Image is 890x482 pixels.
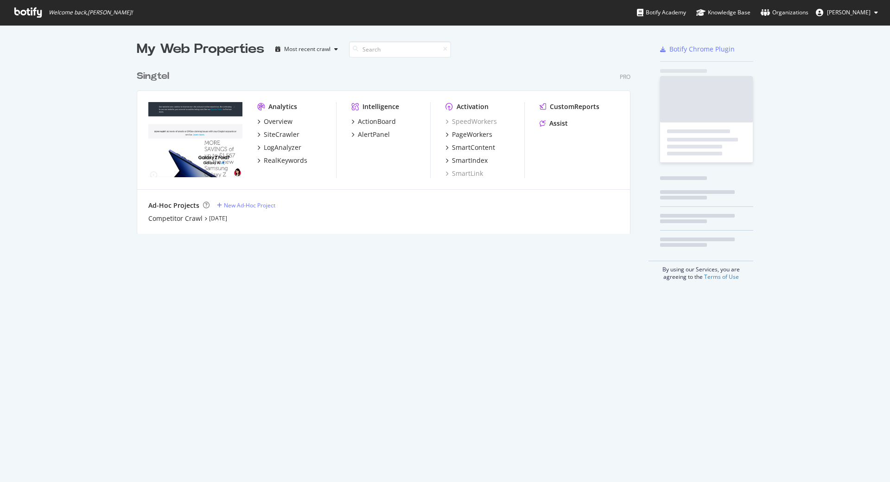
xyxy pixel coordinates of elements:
[445,117,497,126] a: SpeedWorkers
[452,130,492,139] div: PageWorkers
[137,40,264,58] div: My Web Properties
[137,70,173,83] a: Singtel
[452,143,495,152] div: SmartContent
[268,102,297,111] div: Analytics
[257,130,299,139] a: SiteCrawler
[284,46,331,52] div: Most recent crawl
[358,117,396,126] div: ActionBoard
[808,5,885,20] button: [PERSON_NAME]
[637,8,686,17] div: Botify Academy
[257,143,301,152] a: LogAnalyzer
[452,156,488,165] div: SmartIndex
[549,119,568,128] div: Assist
[827,8,871,16] span: Annie Koh
[209,214,227,222] a: [DATE]
[696,8,750,17] div: Knowledge Base
[137,70,169,83] div: Singtel
[550,102,599,111] div: CustomReports
[264,130,299,139] div: SiteCrawler
[224,201,275,209] div: New Ad-Hoc Project
[445,156,488,165] a: SmartIndex
[704,273,739,281] a: Terms of Use
[669,45,735,54] div: Botify Chrome Plugin
[264,143,301,152] div: LogAnalyzer
[761,8,808,17] div: Organizations
[349,41,451,58] input: Search
[358,130,390,139] div: AlertPanel
[660,45,735,54] a: Botify Chrome Plugin
[257,117,292,126] a: Overview
[148,214,203,223] a: Competitor Crawl
[457,102,489,111] div: Activation
[137,58,638,234] div: grid
[362,102,399,111] div: Intelligence
[148,102,242,177] img: singtel.com
[217,201,275,209] a: New Ad-Hoc Project
[445,169,483,178] a: SmartLink
[351,117,396,126] a: ActionBoard
[445,130,492,139] a: PageWorkers
[148,201,199,210] div: Ad-Hoc Projects
[264,117,292,126] div: Overview
[264,156,307,165] div: RealKeywords
[272,42,342,57] button: Most recent crawl
[49,9,133,16] span: Welcome back, [PERSON_NAME] !
[445,143,495,152] a: SmartContent
[540,102,599,111] a: CustomReports
[648,261,753,281] div: By using our Services, you are agreeing to the
[540,119,568,128] a: Assist
[257,156,307,165] a: RealKeywords
[620,73,630,81] div: Pro
[351,130,390,139] a: AlertPanel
